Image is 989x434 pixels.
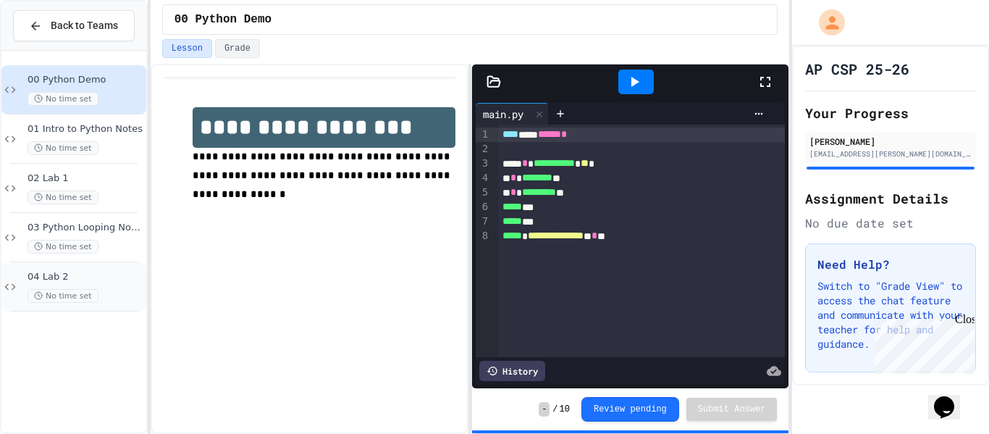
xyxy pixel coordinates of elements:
[539,402,550,417] span: -
[804,6,849,39] div: My Account
[28,222,143,234] span: 03 Python Looping Notes
[476,107,531,122] div: main.py
[476,171,490,185] div: 4
[805,103,976,123] h2: Your Progress
[869,313,975,375] iframe: chat widget
[805,59,909,79] h1: AP CSP 25-26
[6,6,100,92] div: Chat with us now!Close
[552,404,557,415] span: /
[809,149,972,159] div: [EMAIL_ADDRESS][PERSON_NAME][DOMAIN_NAME]
[698,404,766,415] span: Submit Answer
[476,157,490,171] div: 3
[28,172,143,185] span: 02 Lab 1
[28,240,98,254] span: No time set
[805,188,976,209] h2: Assignment Details
[28,191,98,204] span: No time set
[476,128,490,142] div: 1
[928,376,975,420] iframe: chat widget
[476,214,490,229] div: 7
[162,39,212,58] button: Lesson
[476,142,490,157] div: 2
[28,141,98,155] span: No time set
[560,404,570,415] span: 10
[28,123,143,135] span: 01 Intro to Python Notes
[28,271,143,283] span: 04 Lab 2
[581,397,679,422] button: Review pending
[476,185,490,200] div: 5
[28,74,143,86] span: 00 Python Demo
[215,39,260,58] button: Grade
[817,279,964,351] p: Switch to "Grade View" to access the chat feature and communicate with your teacher for help and ...
[476,103,549,125] div: main.py
[686,398,778,421] button: Submit Answer
[817,256,964,273] h3: Need Help?
[805,214,976,232] div: No due date set
[479,361,545,381] div: History
[174,11,272,28] span: 00 Python Demo
[809,135,972,148] div: [PERSON_NAME]
[28,289,98,303] span: No time set
[51,18,118,33] span: Back to Teams
[28,92,98,106] span: No time set
[476,229,490,243] div: 8
[476,200,490,214] div: 6
[13,10,135,41] button: Back to Teams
